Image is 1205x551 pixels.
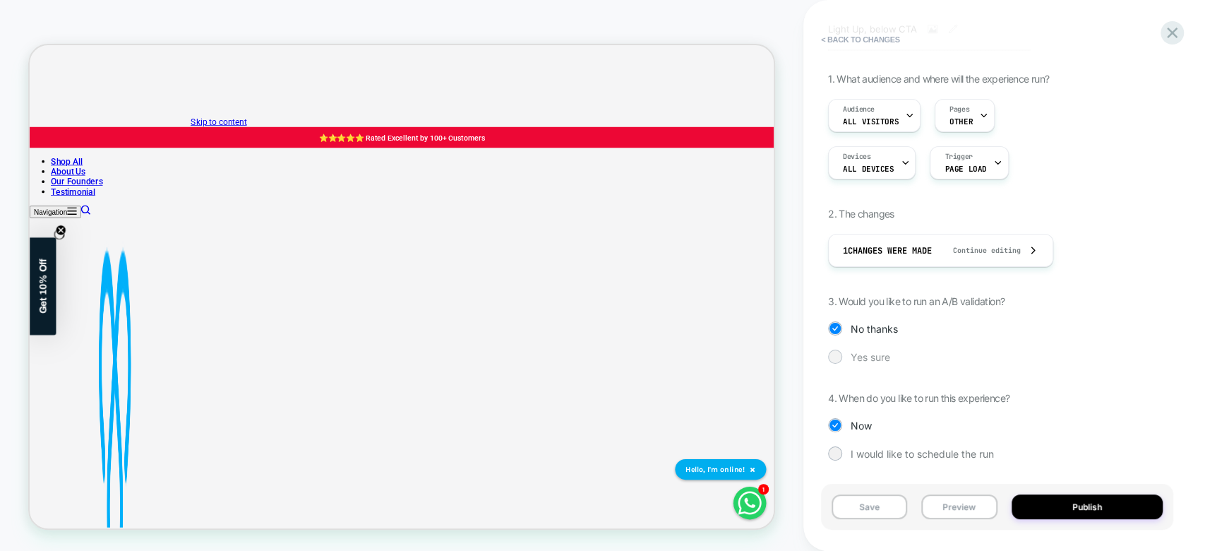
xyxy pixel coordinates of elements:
span: Trigger [945,152,972,162]
button: Publish [1012,494,1163,519]
span: ALL DEVICES [843,164,894,174]
a: Shop All [28,148,71,162]
span: Pages [949,105,969,114]
button: Save [832,494,907,519]
span: 3. Would you like to run an A/B validation? [828,295,1005,307]
span: All Visitors [843,117,899,126]
span: ⭐⭐⭐⭐⭐ Rated Excellent by 100+ Customers [386,118,607,129]
span: Get 10% Off [11,285,25,358]
button: Preview [921,494,997,519]
span: I would like to schedule the run [851,448,994,460]
button: Close teaser [32,245,47,259]
a: Search [68,215,81,229]
span: Devices [843,152,870,162]
span: 1. What audience and where will the experience run? [828,73,1049,85]
a: Skip to content [215,95,289,109]
span: OTHER [949,117,973,126]
span: Yes sure [851,351,890,363]
a: About Us [28,162,74,175]
span: Page Load [945,164,986,174]
span: 2. The changes [828,208,894,220]
span: Continue editing [939,246,1021,255]
span: No thanks [851,323,898,335]
span: Now [851,420,872,432]
span: Audience [843,105,875,114]
span: Navigation [6,218,50,228]
span: Light Up, below CTA [828,23,917,35]
a: Our Founders [28,175,97,189]
span: 1 Changes were made [843,245,932,256]
a: Testimonial [28,189,88,202]
span: 4. When do you like to run this experience? [828,392,1009,404]
button: < Back to changes [814,28,907,51]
